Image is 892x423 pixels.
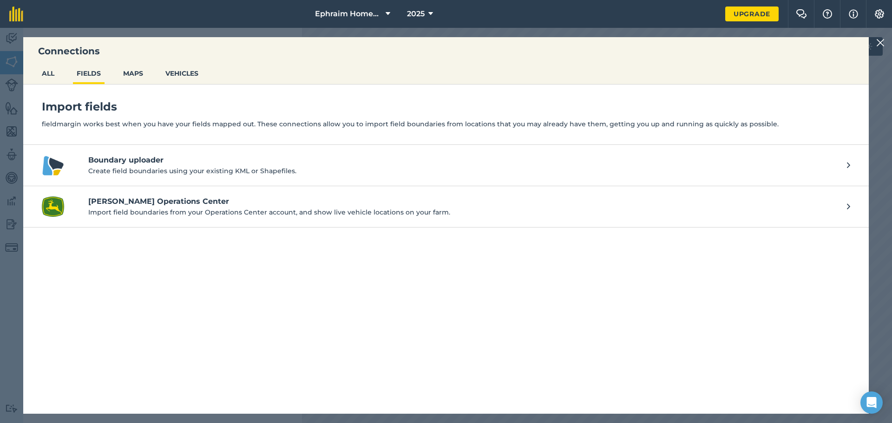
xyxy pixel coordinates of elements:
a: Upgrade [725,7,779,21]
img: A cog icon [874,9,885,19]
img: svg+xml;base64,PHN2ZyB4bWxucz0iaHR0cDovL3d3dy53My5vcmcvMjAwMC9zdmciIHdpZHRoPSIxNyIgaGVpZ2h0PSIxNy... [849,8,858,20]
div: Open Intercom Messenger [860,391,883,414]
img: Two speech bubbles overlapping with the left bubble in the forefront [796,9,807,19]
h4: [PERSON_NAME] Operations Center [88,196,838,207]
h4: Boundary uploader [88,155,838,166]
span: Ephraim Homestead [315,8,382,20]
p: fieldmargin works best when you have your fields mapped out. These connections allow you to impor... [42,119,850,129]
img: fieldmargin Logo [9,7,23,21]
a: Boundary uploader logoBoundary uploaderCreate field boundaries using your existing KML or Shapefi... [23,145,869,186]
button: ALL [38,65,58,82]
p: Import field boundaries from your Operations Center account, and show live vehicle locations on y... [88,207,838,217]
img: John Deere Operations Center logo [42,195,64,218]
p: Create field boundaries using your existing KML or Shapefiles. [88,166,838,176]
button: FIELDS [73,65,105,82]
button: MAPS [119,65,147,82]
h4: Import fields [42,99,850,114]
button: VEHICLES [162,65,202,82]
h3: Connections [23,45,869,58]
img: Boundary uploader logo [42,154,64,176]
img: svg+xml;base64,PHN2ZyB4bWxucz0iaHR0cDovL3d3dy53My5vcmcvMjAwMC9zdmciIHdpZHRoPSIyMiIgaGVpZ2h0PSIzMC... [876,37,885,48]
img: A question mark icon [822,9,833,19]
a: John Deere Operations Center logo[PERSON_NAME] Operations CenterImport field boundaries from your... [23,186,869,228]
span: 2025 [407,8,425,20]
